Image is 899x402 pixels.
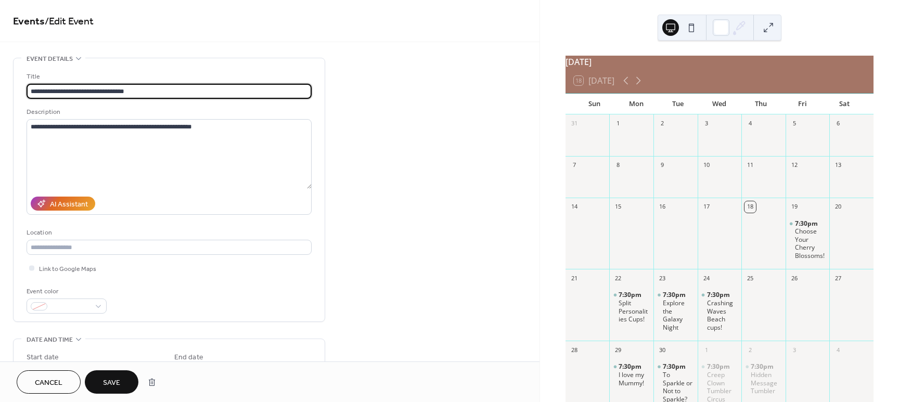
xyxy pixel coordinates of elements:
div: Mon [615,94,657,114]
div: 5 [789,118,800,129]
div: 31 [569,118,580,129]
div: Hidden Message Tumbler [751,371,781,395]
div: 21 [569,273,580,284]
div: 27 [832,273,844,284]
div: 4 [832,344,844,356]
div: Wed [699,94,740,114]
div: 13 [832,160,844,171]
div: 28 [569,344,580,356]
div: 19 [789,201,800,213]
div: Tue [657,94,699,114]
div: 1 [701,344,712,356]
div: 6 [832,118,844,129]
div: 17 [701,201,712,213]
div: Crashing Waves Beach cups! [707,299,738,331]
span: / Edit Event [45,11,94,32]
div: Crashing Waves Beach cups! [698,291,742,331]
span: 7:30pm [751,362,775,371]
div: Split Personalities Cups! [609,291,653,323]
span: 7:30pm [707,362,731,371]
div: 16 [657,201,668,213]
button: Cancel [17,370,81,394]
span: Date and time [27,334,73,345]
div: Event color [27,286,105,297]
span: Cancel [35,378,62,388]
button: Save [85,370,138,394]
div: 18 [744,201,756,213]
span: Link to Google Maps [39,264,96,275]
a: Events [13,11,45,32]
div: Sat [824,94,865,114]
div: 3 [701,118,712,129]
div: Split Personalities Cups! [619,299,649,323]
div: 3 [789,344,800,356]
div: 12 [789,160,800,171]
span: 7:30pm [663,291,687,299]
div: 25 [744,273,756,284]
div: I love my Mummy! [619,371,649,387]
div: End date [174,352,203,363]
div: 26 [789,273,800,284]
div: 24 [701,273,712,284]
div: 8 [612,160,624,171]
span: 7:30pm [707,291,731,299]
div: [DATE] [566,56,874,68]
div: Start date [27,352,59,363]
span: 7:30pm [663,362,687,371]
span: 7:30pm [795,219,819,228]
div: Choose Your Cherry Blossoms! [795,227,826,260]
div: 1 [612,118,624,129]
div: Title [27,71,310,82]
div: 23 [657,273,668,284]
div: 20 [832,201,844,213]
div: 22 [612,273,624,284]
div: 9 [657,160,668,171]
div: 29 [612,344,624,356]
div: 4 [744,118,756,129]
div: Sun [574,94,615,114]
div: 2 [744,344,756,356]
div: Location [27,227,310,238]
div: I love my Mummy! [609,362,653,387]
div: AI Assistant [50,199,88,210]
div: 11 [744,160,756,171]
div: Description [27,107,310,118]
div: 10 [701,160,712,171]
div: 15 [612,201,624,213]
div: 30 [657,344,668,356]
div: Explore the Galaxy Night [653,291,698,331]
button: AI Assistant [31,197,95,211]
div: Choose Your Cherry Blossoms! [786,219,830,260]
div: 2 [657,118,668,129]
span: 7:30pm [619,362,643,371]
div: Thu [740,94,782,114]
span: Save [103,378,120,388]
div: Fri [782,94,824,114]
div: Hidden Message Tumbler [741,362,786,395]
span: Event details [27,54,73,64]
div: 7 [569,160,580,171]
span: 7:30pm [619,291,643,299]
div: 14 [569,201,580,213]
div: Explore the Galaxy Night [663,299,693,331]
